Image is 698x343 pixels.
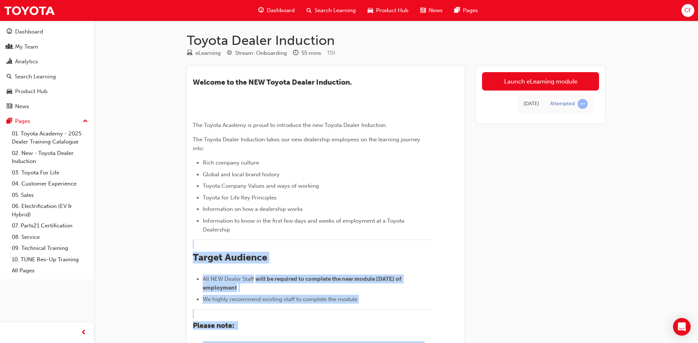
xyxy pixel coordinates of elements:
button: DashboardMy TeamAnalyticsSearch LearningProduct HubNews [3,24,91,114]
a: News [3,100,91,113]
div: Analytics [15,57,38,66]
button: Pages [3,114,91,128]
span: will be required to complete the new module [DATE] of employment [203,276,403,291]
span: ​Welcome to the NEW Toyota Dealer Induction. [193,78,352,86]
span: news-icon [420,6,426,15]
a: Launch eLearning module [482,72,599,91]
span: people-icon [7,44,12,50]
span: target-icon [227,50,232,57]
div: Open Intercom Messenger [673,318,691,336]
a: 08. Service [9,231,91,243]
a: My Team [3,40,91,54]
span: pages-icon [454,6,460,15]
h1: Toyota Dealer Induction [187,32,605,49]
a: car-iconProduct Hub [362,3,414,18]
span: learningRecordVerb_ATTEMPT-icon [578,99,588,109]
div: Stream: Onboarding [235,49,287,57]
a: 09. Technical Training [9,243,91,254]
a: pages-iconPages [449,3,484,18]
a: search-iconSearch Learning [301,3,362,18]
div: Search Learning [15,73,56,81]
a: Dashboard [3,25,91,39]
a: Search Learning [3,70,91,84]
a: 05. Sales [9,190,91,201]
span: clock-icon [293,50,298,57]
div: Dashboard [15,28,43,36]
span: All NEW Dealer Staff [203,276,254,282]
a: 10. TUNE Rev-Up Training [9,254,91,265]
span: Product Hub [376,6,408,15]
a: 01. Toyota Academy - 2025 Dealer Training Catalogue [9,128,91,148]
span: up-icon [83,117,88,126]
a: 06. Electrification (EV & Hybrid) [9,201,91,220]
span: prev-icon [81,328,86,337]
span: guage-icon [7,29,12,35]
span: car-icon [368,6,373,15]
span: Pages [463,6,478,15]
a: 03. Toyota For Life [9,167,91,178]
div: Duration [293,49,321,58]
div: News [15,102,29,111]
span: Learning resource code [327,50,335,56]
a: Product Hub [3,85,91,98]
span: Please note: [193,321,234,330]
a: 07. Parts21 Certification [9,220,91,231]
a: 04. Customer Experience [9,178,91,190]
div: Type [187,49,221,58]
span: chart-icon [7,59,12,65]
span: guage-icon [258,6,264,15]
span: Information to know in the first few days and weeks of employment at a Toyota Dealership [203,218,406,233]
span: pages-icon [7,118,12,125]
span: Dashboard [267,6,295,15]
span: car-icon [7,88,12,95]
span: News [429,6,443,15]
span: The Toyota Academy is proud to introduce the new Toyota Dealer Induction. [193,122,387,128]
span: The Toyota Dealer Induction takes our new dealership employees on the learning journey into: [193,136,422,152]
div: Attempted [550,100,575,107]
span: Global and local brand history [203,171,280,178]
span: Information on how a dealership works [203,206,303,212]
div: 55 mins [301,49,321,57]
div: My Team [15,43,38,51]
div: Wed Aug 13 2025 17:05:43 GMT+1000 (Australian Eastern Standard Time) [524,100,539,108]
a: news-iconNews [414,3,449,18]
a: Analytics [3,55,91,68]
a: guage-iconDashboard [252,3,301,18]
button: CF [681,4,694,17]
a: All Pages [9,265,91,276]
div: Stream [227,49,287,58]
span: search-icon [307,6,312,15]
span: Rich company culture [203,159,259,166]
span: Search Learning [315,6,356,15]
span: Target Audience [193,252,267,263]
div: eLearning [195,49,221,57]
span: news-icon [7,103,12,110]
span: We highly recommend existing staff to complete the module. [203,296,359,303]
span: Toyota Company Values and ways of working [203,183,319,189]
span: learningResourceType_ELEARNING-icon [187,50,192,57]
img: Trak [4,2,55,19]
span: . [238,284,240,291]
span: Toyota for Life Key Principles [203,194,277,201]
div: Product Hub [15,87,47,96]
a: 02. New - Toyota Dealer Induction [9,148,91,167]
span: search-icon [7,74,12,80]
span: CF [684,6,691,15]
div: Pages [15,117,30,125]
